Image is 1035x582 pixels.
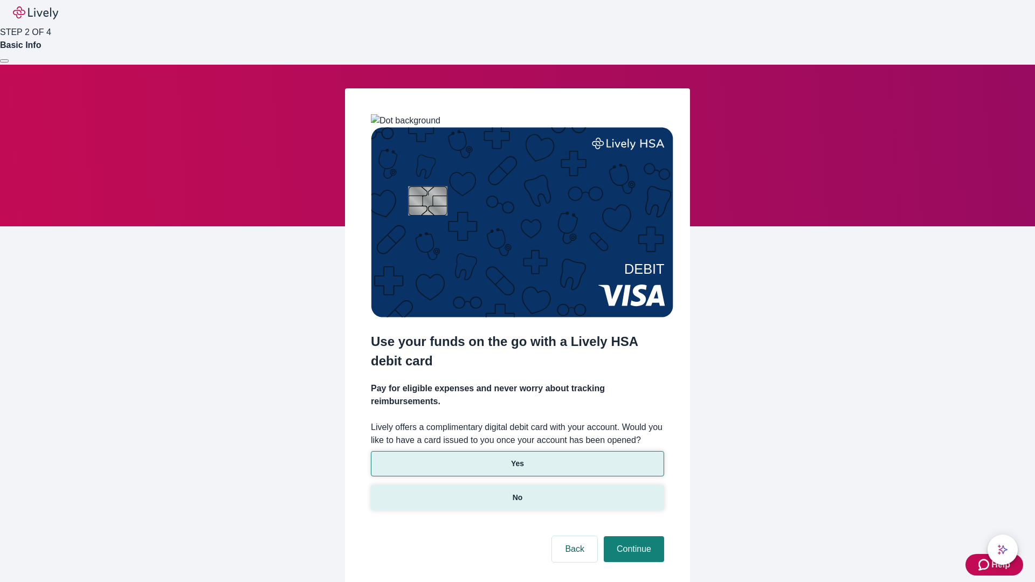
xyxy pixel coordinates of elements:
[371,114,440,127] img: Dot background
[371,332,664,371] h2: Use your funds on the go with a Lively HSA debit card
[513,492,523,503] p: No
[552,536,597,562] button: Back
[604,536,664,562] button: Continue
[511,458,524,469] p: Yes
[13,6,58,19] img: Lively
[978,558,991,571] svg: Zendesk support icon
[371,382,664,408] h4: Pay for eligible expenses and never worry about tracking reimbursements.
[371,421,664,447] label: Lively offers a complimentary digital debit card with your account. Would you like to have a card...
[997,544,1008,555] svg: Lively AI Assistant
[965,554,1023,576] button: Zendesk support iconHelp
[991,558,1010,571] span: Help
[371,451,664,476] button: Yes
[371,485,664,510] button: No
[371,127,673,317] img: Debit card
[988,535,1018,565] button: chat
